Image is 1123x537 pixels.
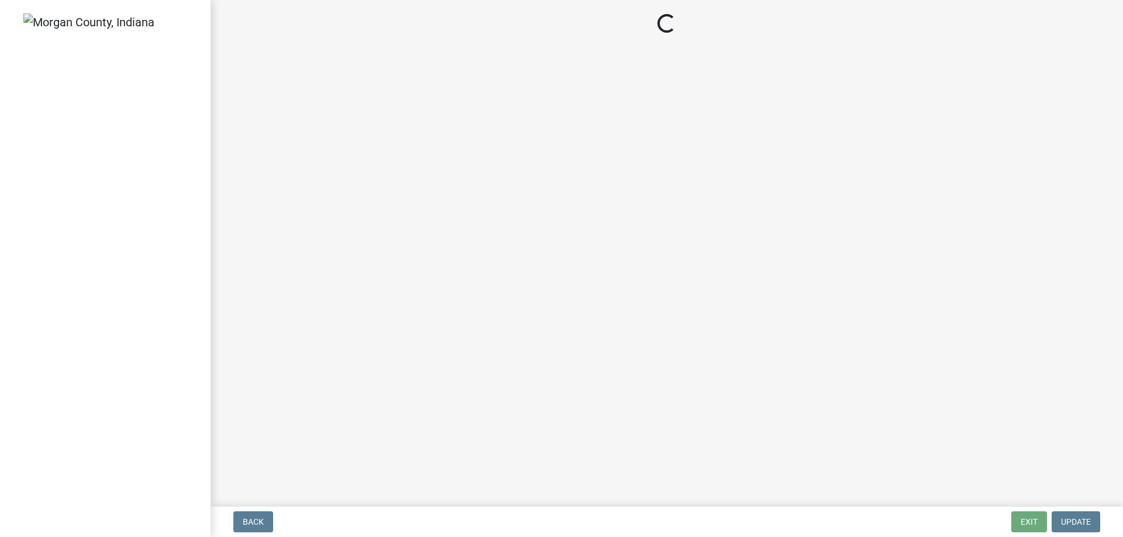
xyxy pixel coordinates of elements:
[243,517,264,526] span: Back
[1011,511,1047,532] button: Exit
[233,511,273,532] button: Back
[1061,517,1091,526] span: Update
[23,13,154,31] img: Morgan County, Indiana
[1052,511,1100,532] button: Update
